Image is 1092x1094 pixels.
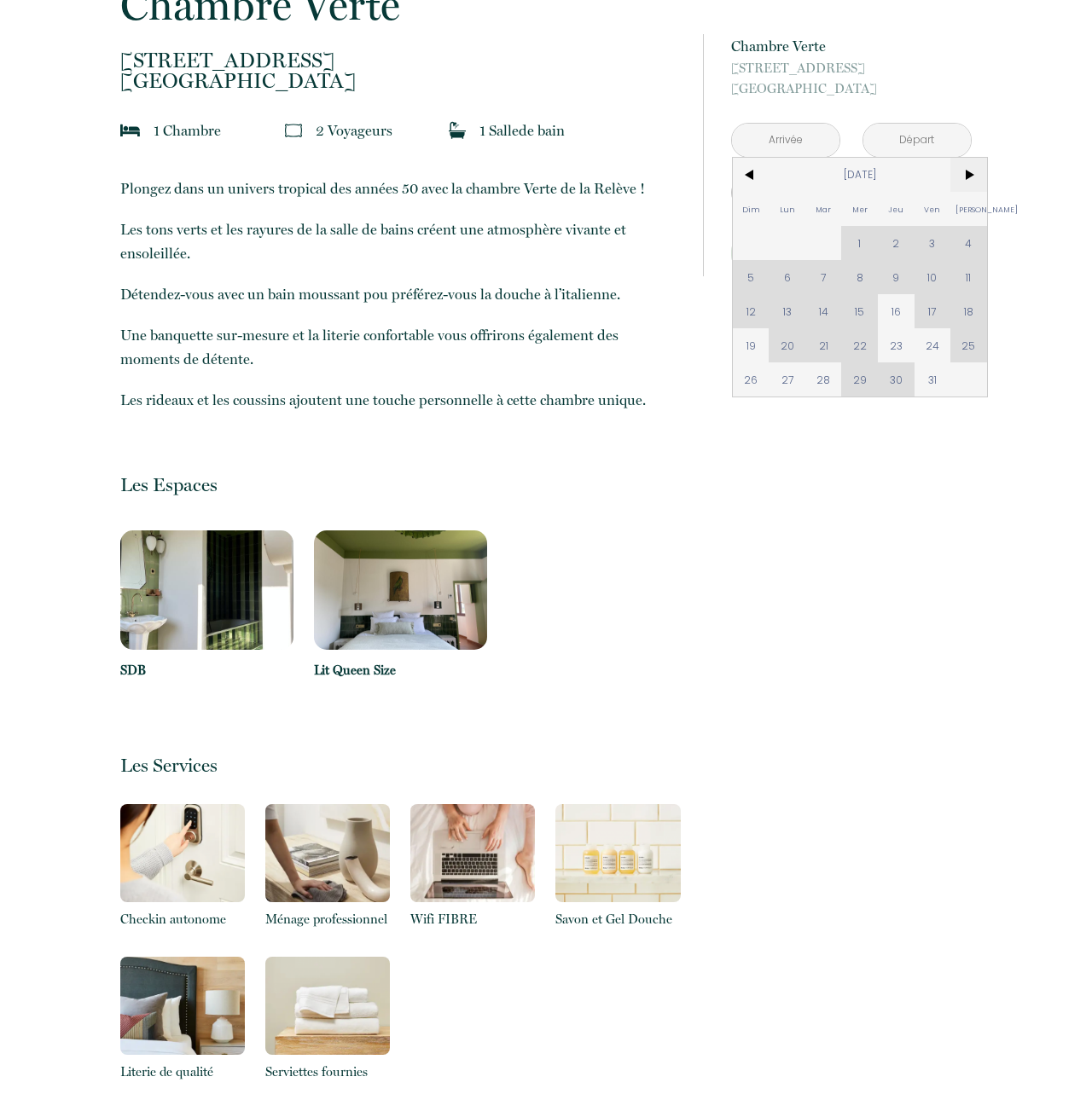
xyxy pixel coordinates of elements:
[120,660,293,680] p: SDB
[732,124,839,157] input: Arrivée
[731,230,972,276] button: Réserver
[314,660,487,680] p: Lit Queen Size
[120,177,680,200] p: Plongez dans un univers tropical des années 50 avec la chambre Verte de la Relève !
[386,122,392,139] span: s
[120,1062,245,1082] p: Literie de qualité
[950,192,987,226] span: [PERSON_NAME]
[120,957,245,1055] img: 16317117791311.png
[733,158,770,192] span: <
[769,192,805,226] span: Lun
[120,50,680,91] p: [GEOGRAPHIC_DATA]
[863,124,971,157] input: Départ
[769,158,950,192] span: [DATE]
[120,754,680,777] p: Les Services
[120,388,680,412] p: Les rideaux et les coussins ajoutent une touche personnelle à cette chambre unique.​
[120,323,680,371] p: Une banquette sur-mesure et la literie confortable vous offrirons également des moments de détente.
[120,530,293,650] img: 17122205018204.jpg
[120,282,680,306] p: Détendez-vous avec un bain moussant pou préférez-vous la douche à l’italienne.
[410,909,535,929] p: Wifi FIBRE
[805,362,842,397] span: 28
[265,804,390,902] img: 1631711882769.png
[769,362,805,397] span: 27
[265,957,390,1055] img: 16317117296737.png
[285,122,302,139] img: guests
[805,192,842,226] span: Mar
[915,192,951,226] span: Ven
[120,909,245,929] p: Checkin autonome
[733,328,770,362] span: 19
[950,158,987,192] span: >
[154,119,221,142] p: 1 Chambre
[731,58,972,78] span: [STREET_ADDRESS]
[314,530,487,650] img: 17122205288411.jpg
[410,804,535,902] img: 16317118538936.png
[878,192,915,226] span: Jeu
[915,362,951,397] span: 31
[265,909,390,929] p: Ménage professionnel
[841,192,878,226] span: Mer
[316,119,392,142] p: 2 Voyageur
[878,294,915,328] span: 16
[555,804,680,902] img: 16317118070204.png
[120,804,245,902] img: 16317119059781.png
[878,328,915,362] span: 23
[479,119,565,142] p: 1 Salle de bain
[265,1062,390,1082] p: Serviettes fournies
[120,473,680,496] p: Les Espaces
[915,328,951,362] span: 24
[120,50,680,71] span: [STREET_ADDRESS]
[731,34,972,58] p: Chambre Verte
[733,192,770,226] span: Dim
[733,362,770,397] span: 26
[120,217,680,265] p: Les tons verts et les rayures de la salle de bains créent une atmosphère vivante et ensoleillée.
[731,58,972,99] p: [GEOGRAPHIC_DATA]
[555,909,680,929] p: Savon et Gel Douche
